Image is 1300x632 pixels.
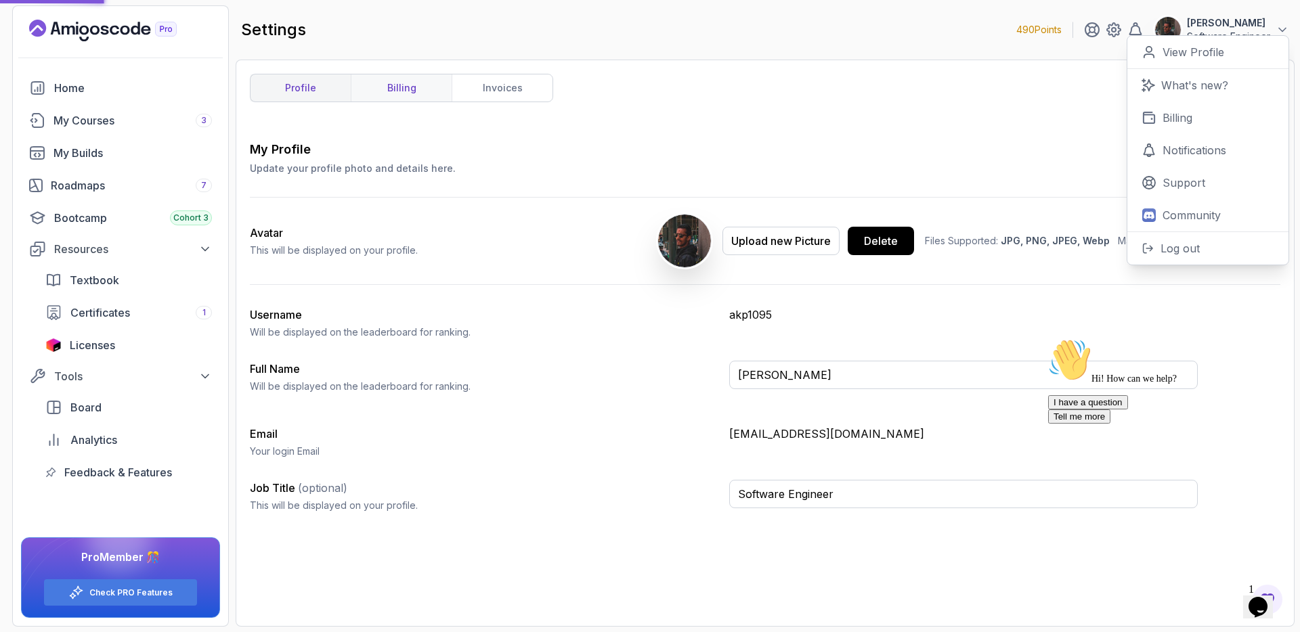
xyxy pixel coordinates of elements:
[202,307,206,318] span: 1
[51,177,212,194] div: Roadmaps
[45,338,62,352] img: jetbrains icon
[5,5,49,49] img: :wave:
[1127,101,1288,134] a: Billing
[21,139,220,166] a: builds
[53,112,212,129] div: My Courses
[351,74,452,101] a: billing
[1001,235,1110,246] span: JPG, PNG, JPEG, Webp
[251,74,351,101] a: profile
[1163,207,1221,223] p: Community
[1163,110,1192,126] p: Billing
[21,74,220,101] a: home
[250,162,456,175] p: Update your profile photo and details here.
[37,332,220,359] a: licenses
[37,426,220,453] a: analytics
[1127,166,1288,199] a: Support
[54,241,212,257] div: Resources
[1154,16,1289,43] button: user profile image[PERSON_NAME]Software Engineer
[250,426,718,442] h3: Email
[37,267,220,294] a: textbook
[201,180,207,191] span: 7
[5,76,68,91] button: Tell me more
[250,308,302,321] label: Username
[173,212,209,223] span: Cohort 3
[54,210,212,226] div: Bootcamp
[1043,333,1286,571] iframe: chat widget
[241,19,306,41] h2: settings
[729,426,1198,442] p: [EMAIL_ADDRESS][DOMAIN_NAME]
[70,272,119,288] span: Textbook
[21,107,220,134] a: courses
[1243,578,1286,618] iframe: chat widget
[5,41,134,51] span: Hi! How can we help?
[658,215,711,267] img: user profile image
[64,464,172,480] span: Feedback & Features
[29,20,208,41] a: Landing page
[864,233,898,249] div: Delete
[250,499,718,512] p: This will be displayed on your profile.
[1127,134,1288,166] a: Notifications
[1016,23,1062,37] p: 490 Points
[250,380,718,393] p: Will be displayed on the leaderboard for ranking.
[729,307,1198,323] p: akp1095
[1127,69,1288,101] a: What's new?
[1155,17,1181,43] img: user profile image
[1187,30,1270,43] p: Software Engineer
[250,445,718,458] p: Your login Email
[1163,142,1226,158] p: Notifications
[729,480,1198,508] input: Enter your job
[452,74,552,101] a: invoices
[250,140,456,159] h3: My Profile
[729,361,1198,389] input: Enter your full name
[54,80,212,96] div: Home
[37,459,220,486] a: feedback
[731,233,831,249] div: Upload new Picture
[37,394,220,421] a: board
[5,62,85,76] button: I have a question
[1127,199,1288,231] a: Community
[21,364,220,388] button: Tools
[250,244,418,257] p: This will be displayed on your profile.
[250,225,418,241] h2: Avatar
[1163,175,1205,191] p: Support
[37,299,220,326] a: certificates
[54,368,212,384] div: Tools
[1127,36,1288,69] a: View Profile
[1187,16,1270,30] p: [PERSON_NAME]
[70,399,102,415] span: Board
[1161,77,1228,93] p: What's new?
[21,172,220,199] a: roadmaps
[70,304,130,321] span: Certificates
[70,337,115,353] span: Licenses
[53,145,212,161] div: My Builds
[298,481,347,495] span: (optional)
[848,227,914,255] button: Delete
[925,234,1198,248] p: Files Supported: Max file size:
[21,237,220,261] button: Resources
[1161,240,1200,256] p: Log out
[1163,44,1224,60] p: View Profile
[1127,231,1288,265] button: Log out
[89,587,173,598] a: Check PRO Features
[201,115,207,126] span: 3
[722,227,840,255] button: Upload new Picture
[21,204,220,231] a: bootcamp
[70,432,117,448] span: Analytics
[5,5,249,91] div: 👋Hi! How can we help?I have a questionTell me more
[250,325,718,339] p: Will be displayed on the leaderboard for ranking.
[250,481,347,495] label: Job Title
[250,362,300,376] label: Full Name
[43,579,198,606] button: Check PRO Features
